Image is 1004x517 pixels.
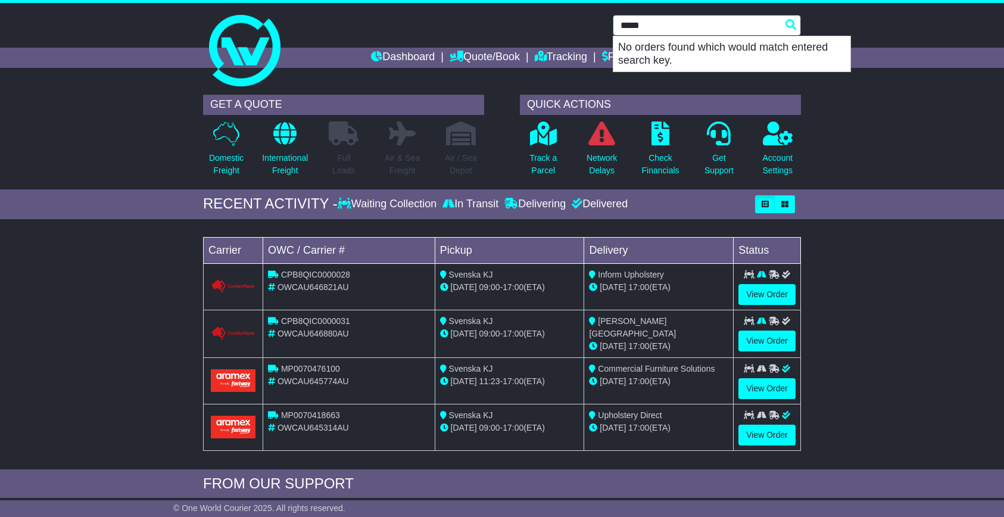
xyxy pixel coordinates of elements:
p: Check Financials [642,152,679,177]
p: Air / Sea Depot [445,152,477,177]
div: GET A QUOTE [203,95,484,115]
a: InternationalFreight [261,121,308,183]
span: Inform Upholstery [598,270,663,279]
img: GetCarrierServiceLogo [211,326,255,341]
a: DomesticFreight [208,121,244,183]
span: Svenska KJ [449,316,493,326]
p: Domestic Freight [209,152,244,177]
div: - (ETA) [440,422,579,434]
a: NetworkDelays [586,121,618,183]
span: 17:00 [628,282,649,292]
span: 09:00 [479,423,500,432]
span: MP0070476100 [281,364,340,373]
a: Financials [602,48,656,68]
p: Air & Sea Freight [385,152,420,177]
span: 17:00 [503,376,523,386]
span: 17:00 [503,423,523,432]
span: [PERSON_NAME] [GEOGRAPHIC_DATA] [589,316,676,338]
span: 17:00 [503,282,523,292]
p: Full Loads [329,152,358,177]
p: Get Support [704,152,734,177]
td: Pickup [435,237,584,263]
div: (ETA) [589,340,728,353]
a: Dashboard [371,48,435,68]
span: [DATE] [600,282,626,292]
p: Network Delays [587,152,617,177]
span: [DATE] [451,329,477,338]
a: CheckFinancials [641,121,680,183]
div: Delivered [569,198,628,211]
div: QUICK ACTIONS [520,95,801,115]
span: 17:00 [628,376,649,386]
a: View Order [738,425,796,446]
a: Quote/Book [450,48,520,68]
p: No orders found which would match entered search key. [613,36,850,71]
span: 09:00 [479,329,500,338]
span: 17:00 [628,341,649,351]
div: In Transit [439,198,501,211]
td: Status [734,237,801,263]
span: Svenska KJ [449,410,493,420]
span: [DATE] [600,376,626,386]
div: FROM OUR SUPPORT [203,475,801,493]
span: Upholstery Direct [598,410,662,420]
span: Svenska KJ [449,270,493,279]
td: Delivery [584,237,734,263]
span: OWCAU645314AU [277,423,349,432]
div: - (ETA) [440,375,579,388]
span: [DATE] [451,376,477,386]
span: 17:00 [503,329,523,338]
span: MP0070418663 [281,410,340,420]
span: Commercial Furniture Solutions [598,364,715,373]
span: 11:23 [479,376,500,386]
a: Track aParcel [529,121,557,183]
img: Aramex.png [211,369,255,391]
img: GetCarrierServiceLogo [211,279,255,294]
p: International Freight [262,152,308,177]
div: - (ETA) [440,328,579,340]
a: View Order [738,284,796,305]
span: OWCAU645774AU [277,376,349,386]
span: OWCAU646821AU [277,282,349,292]
span: [DATE] [600,423,626,432]
td: Carrier [204,237,263,263]
div: - (ETA) [440,281,579,294]
a: View Order [738,378,796,399]
div: (ETA) [589,281,728,294]
img: Aramex.png [211,416,255,438]
a: AccountSettings [762,121,794,183]
span: OWCAU646880AU [277,329,349,338]
td: OWC / Carrier # [263,237,435,263]
span: 09:00 [479,282,500,292]
div: Waiting Collection [338,198,439,211]
p: Track a Parcel [529,152,557,177]
span: 17:00 [628,423,649,432]
span: [DATE] [451,282,477,292]
div: (ETA) [589,375,728,388]
a: View Order [738,331,796,351]
p: Account Settings [763,152,793,177]
span: © One World Courier 2025. All rights reserved. [173,503,345,513]
span: [DATE] [451,423,477,432]
div: Delivering [501,198,569,211]
a: GetSupport [704,121,734,183]
span: [DATE] [600,341,626,351]
span: CPB8QIC0000028 [281,270,350,279]
a: Tracking [535,48,587,68]
span: CPB8QIC0000031 [281,316,350,326]
div: (ETA) [589,422,728,434]
div: RECENT ACTIVITY - [203,195,338,213]
span: Svenska KJ [449,364,493,373]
